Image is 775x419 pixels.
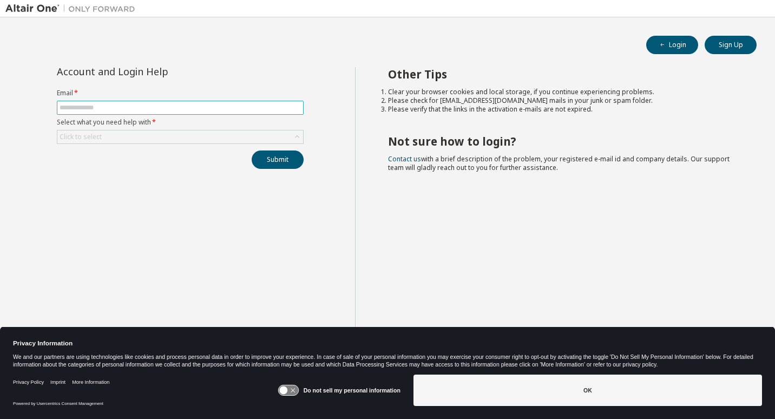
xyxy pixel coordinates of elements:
[388,96,738,105] li: Please check for [EMAIL_ADDRESS][DOMAIN_NAME] mails in your junk or spam folder.
[252,150,304,169] button: Submit
[5,3,141,14] img: Altair One
[388,154,730,172] span: with a brief description of the problem, your registered e-mail id and company details. Our suppo...
[388,134,738,148] h2: Not sure how to login?
[705,36,757,54] button: Sign Up
[388,67,738,81] h2: Other Tips
[57,130,303,143] div: Click to select
[60,133,102,141] div: Click to select
[388,88,738,96] li: Clear your browser cookies and local storage, if you continue experiencing problems.
[57,89,304,97] label: Email
[646,36,698,54] button: Login
[388,105,738,114] li: Please verify that the links in the activation e-mails are not expired.
[388,154,421,163] a: Contact us
[57,118,304,127] label: Select what you need help with
[57,67,254,76] div: Account and Login Help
